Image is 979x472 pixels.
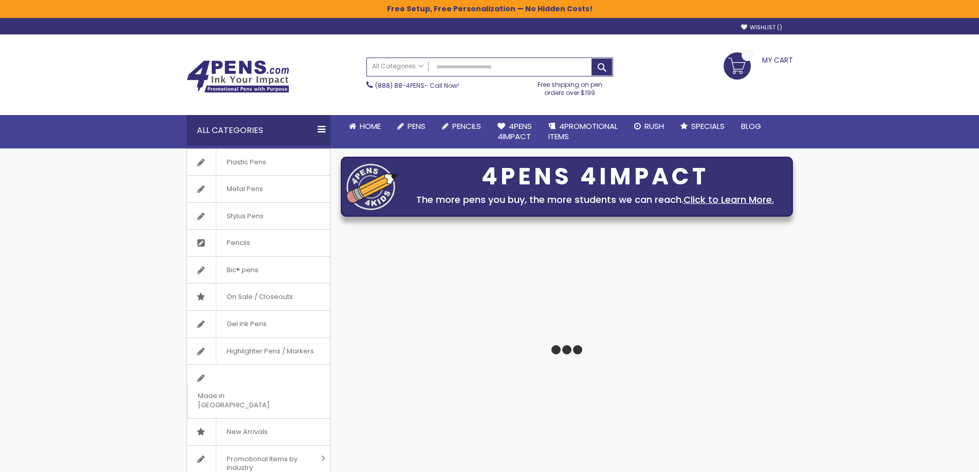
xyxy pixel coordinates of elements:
[408,121,426,131] span: Pens
[672,115,733,138] a: Specials
[187,383,304,418] span: Made in [GEOGRAPHIC_DATA]
[187,338,330,365] a: Highlighter Pens / Markers
[216,311,277,337] span: Gel Ink Pens
[527,77,613,97] div: Free shipping on pen orders over $199
[367,58,429,75] a: All Categories
[216,149,276,176] span: Plastic Pens
[733,115,769,138] a: Blog
[187,176,330,202] a: Metal Pens
[187,257,330,284] a: Bic® pens
[540,115,626,148] a: 4PROMOTIONALITEMS
[216,176,273,202] span: Metal Pens
[644,121,664,131] span: Rush
[403,166,787,187] div: 4PENS 4IMPACT
[341,115,389,138] a: Home
[187,203,330,230] a: Stylus Pens
[684,193,774,206] a: Click to Learn More.
[375,81,459,90] span: - Call Now!
[403,193,787,207] div: The more pens you buy, the more students we can reach.
[216,203,274,230] span: Stylus Pens
[741,24,782,31] a: Wishlist
[434,115,489,138] a: Pencils
[216,284,303,310] span: On Sale / Closeouts
[187,149,330,176] a: Plastic Pens
[372,62,423,70] span: All Categories
[741,121,761,131] span: Blog
[187,419,330,445] a: New Arrivals
[187,230,330,256] a: Pencils
[187,311,330,337] a: Gel Ink Pens
[389,115,434,138] a: Pens
[216,338,324,365] span: Highlighter Pens / Markers
[346,163,398,210] img: four_pen_logo.png
[691,121,725,131] span: Specials
[548,121,618,142] span: 4PROMOTIONAL ITEMS
[187,115,330,146] div: All Categories
[187,284,330,310] a: On Sale / Closeouts
[360,121,381,131] span: Home
[187,365,330,418] a: Made in [GEOGRAPHIC_DATA]
[187,60,289,93] img: 4Pens Custom Pens and Promotional Products
[452,121,481,131] span: Pencils
[216,230,261,256] span: Pencils
[216,419,278,445] span: New Arrivals
[216,257,269,284] span: Bic® pens
[497,121,532,142] span: 4Pens 4impact
[375,81,424,90] a: (888) 88-4PENS
[626,115,672,138] a: Rush
[489,115,540,148] a: 4Pens4impact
